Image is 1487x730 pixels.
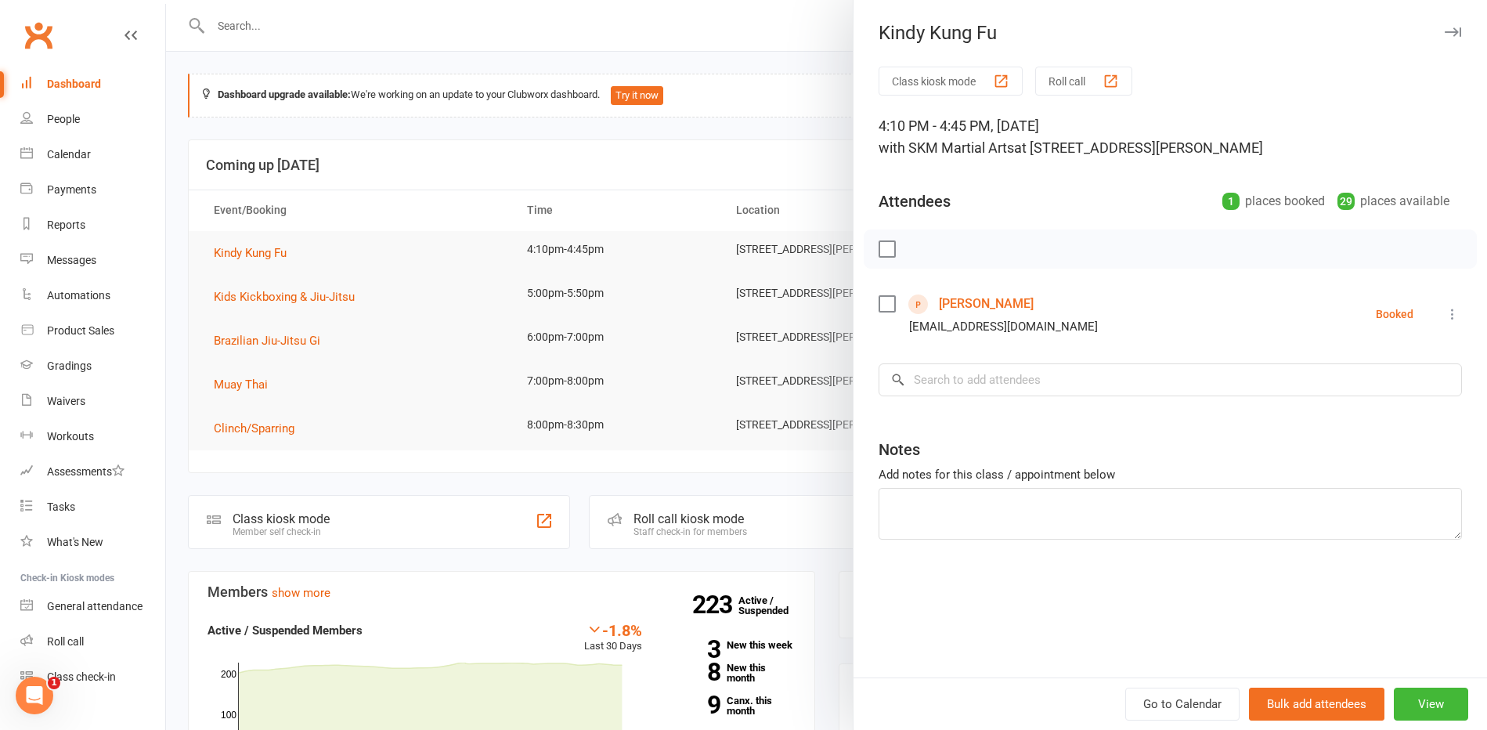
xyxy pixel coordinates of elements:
[879,439,920,461] div: Notes
[47,635,84,648] div: Roll call
[20,660,165,695] a: Class kiosk mode
[1376,309,1413,320] div: Booked
[20,490,165,525] a: Tasks
[1125,688,1240,721] a: Go to Calendar
[20,137,165,172] a: Calendar
[47,360,92,372] div: Gradings
[1337,193,1355,210] div: 29
[20,208,165,243] a: Reports
[20,349,165,384] a: Gradings
[1222,193,1240,210] div: 1
[1222,190,1325,212] div: places booked
[47,254,96,266] div: Messages
[47,219,85,231] div: Reports
[20,589,165,624] a: General attendance kiosk mode
[879,465,1462,484] div: Add notes for this class / appointment below
[20,278,165,313] a: Automations
[879,115,1462,159] div: 4:10 PM - 4:45 PM, [DATE]
[20,243,165,278] a: Messages
[879,363,1462,396] input: Search to add attendees
[20,525,165,560] a: What's New
[20,172,165,208] a: Payments
[47,501,75,513] div: Tasks
[47,670,116,683] div: Class check-in
[47,183,96,196] div: Payments
[20,67,165,102] a: Dashboard
[879,139,1014,156] span: with SKM Martial Arts
[47,600,143,613] div: General attendance
[854,22,1487,44] div: Kindy Kung Fu
[939,291,1034,316] a: [PERSON_NAME]
[1394,688,1468,721] button: View
[47,148,91,161] div: Calendar
[47,324,114,337] div: Product Sales
[47,536,103,548] div: What's New
[20,313,165,349] a: Product Sales
[47,78,101,90] div: Dashboard
[48,677,60,689] span: 1
[879,67,1023,96] button: Class kiosk mode
[1337,190,1449,212] div: places available
[20,624,165,660] a: Roll call
[47,113,80,125] div: People
[20,384,165,419] a: Waivers
[1014,139,1263,156] span: at [STREET_ADDRESS][PERSON_NAME]
[1249,688,1384,721] button: Bulk add attendees
[879,190,951,212] div: Attendees
[20,454,165,490] a: Assessments
[909,316,1098,337] div: [EMAIL_ADDRESS][DOMAIN_NAME]
[19,16,58,55] a: Clubworx
[47,465,125,478] div: Assessments
[47,395,85,407] div: Waivers
[47,289,110,302] div: Automations
[20,419,165,454] a: Workouts
[47,430,94,443] div: Workouts
[20,102,165,137] a: People
[16,677,53,714] iframe: Intercom live chat
[1035,67,1132,96] button: Roll call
